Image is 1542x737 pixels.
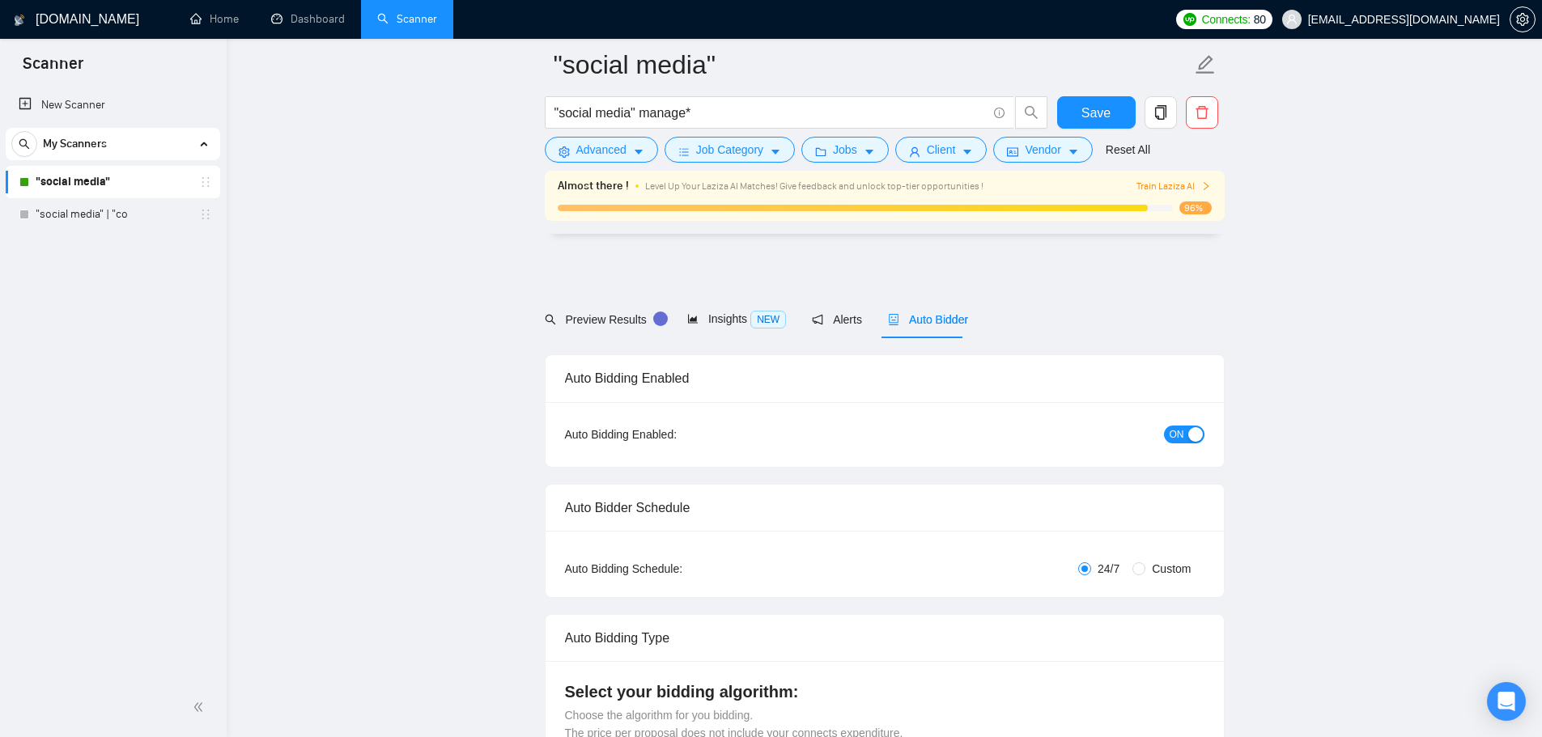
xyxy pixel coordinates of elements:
[12,138,36,150] span: search
[10,52,96,86] span: Scanner
[687,312,786,325] span: Insights
[665,137,795,163] button: barsJob Categorycaret-down
[43,128,107,160] span: My Scanners
[565,426,778,443] div: Auto Bidding Enabled:
[888,313,968,326] span: Auto Bidder
[1170,426,1184,443] span: ON
[1487,682,1526,721] div: Open Intercom Messenger
[1179,201,1212,214] span: 96%
[36,166,189,198] a: "social media"
[815,146,826,158] span: folder
[1186,96,1218,129] button: delete
[993,137,1092,163] button: idcardVendorcaret-down
[6,128,220,231] li: My Scanners
[1145,105,1176,120] span: copy
[1068,146,1079,158] span: caret-down
[1136,179,1211,194] button: Train Laziza AI
[1510,13,1536,26] a: setting
[687,313,699,324] span: area-chart
[545,313,661,326] span: Preview Results
[377,12,437,26] a: searchScanner
[1187,105,1217,120] span: delete
[653,311,668,326] div: Tooltip anchor
[812,313,862,326] span: Alerts
[633,146,644,158] span: caret-down
[1025,141,1060,159] span: Vendor
[6,89,220,121] li: New Scanner
[190,12,239,26] a: homeHome
[895,137,988,163] button: userClientcaret-down
[1254,11,1266,28] span: 80
[1286,14,1298,25] span: user
[565,355,1204,401] div: Auto Bidding Enabled
[770,146,781,158] span: caret-down
[962,146,973,158] span: caret-down
[750,311,786,328] span: NEW
[1015,96,1047,129] button: search
[1145,560,1197,578] span: Custom
[1081,103,1111,123] span: Save
[1145,96,1177,129] button: copy
[565,680,1204,703] h4: Select your bidding algorithm:
[554,103,987,123] input: Search Freelance Jobs...
[558,177,629,195] span: Almost there !
[576,141,627,159] span: Advanced
[812,314,823,325] span: notification
[545,314,556,325] span: search
[801,137,889,163] button: folderJobscaret-down
[1510,6,1536,32] button: setting
[678,146,690,158] span: bars
[36,198,189,231] a: "social media" | "co
[1183,13,1196,26] img: upwork-logo.png
[1007,146,1018,158] span: idcard
[559,146,570,158] span: setting
[909,146,920,158] span: user
[927,141,956,159] span: Client
[11,131,37,157] button: search
[1195,54,1216,75] span: edit
[199,208,212,221] span: holder
[994,108,1005,118] span: info-circle
[696,141,763,159] span: Job Category
[565,615,1204,661] div: Auto Bidding Type
[1091,560,1126,578] span: 24/7
[888,314,899,325] span: robot
[19,89,207,121] a: New Scanner
[1106,141,1150,159] a: Reset All
[1016,105,1047,120] span: search
[1201,11,1250,28] span: Connects:
[1057,96,1136,129] button: Save
[1510,13,1535,26] span: setting
[545,137,658,163] button: settingAdvancedcaret-down
[199,176,212,188] span: holder
[565,560,778,578] div: Auto Bidding Schedule:
[864,146,875,158] span: caret-down
[554,44,1192,85] input: Scanner name...
[271,12,345,26] a: dashboardDashboard
[1201,181,1211,191] span: right
[833,141,857,159] span: Jobs
[193,699,209,715] span: double-left
[14,7,25,33] img: logo
[565,485,1204,531] div: Auto Bidder Schedule
[645,180,983,192] span: Level Up Your Laziza AI Matches! Give feedback and unlock top-tier opportunities !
